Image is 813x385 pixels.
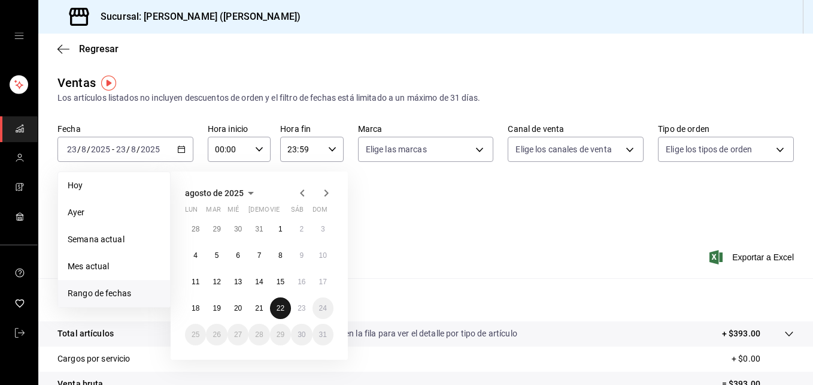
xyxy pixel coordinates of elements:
[57,293,794,307] p: Resumen
[77,145,81,154] span: /
[248,297,269,319] button: 21 de agosto de 2025
[313,245,333,266] button: 10 de agosto de 2025
[234,278,242,286] abbr: 13 de agosto de 2025
[213,304,220,312] abbr: 19 de agosto de 2025
[227,271,248,293] button: 13 de agosto de 2025
[255,330,263,339] abbr: 28 de agosto de 2025
[185,271,206,293] button: 11 de agosto de 2025
[299,251,304,260] abbr: 9 de agosto de 2025
[722,327,760,340] p: + $393.00
[57,327,114,340] p: Total artículos
[136,145,140,154] span: /
[291,297,312,319] button: 23 de agosto de 2025
[206,324,227,345] button: 26 de agosto de 2025
[227,297,248,319] button: 20 de agosto de 2025
[206,297,227,319] button: 19 de agosto de 2025
[140,145,160,154] input: ----
[358,125,494,133] label: Marca
[313,206,327,218] abbr: domingo
[278,251,283,260] abbr: 8 de agosto de 2025
[185,186,258,200] button: agosto de 2025
[313,297,333,319] button: 24 de agosto de 2025
[91,10,301,24] h3: Sucursal: [PERSON_NAME] ([PERSON_NAME])
[112,145,114,154] span: -
[248,324,269,345] button: 28 de agosto de 2025
[318,327,517,340] p: Da clic en la fila para ver el detalle por tipo de artículo
[208,125,271,133] label: Hora inicio
[280,125,343,133] label: Hora fin
[319,278,327,286] abbr: 17 de agosto de 2025
[299,225,304,233] abbr: 2 de agosto de 2025
[658,125,794,133] label: Tipo de orden
[227,218,248,240] button: 30 de julio de 2025
[313,218,333,240] button: 3 de agosto de 2025
[270,324,291,345] button: 29 de agosto de 2025
[185,218,206,240] button: 28 de julio de 2025
[87,145,90,154] span: /
[185,297,206,319] button: 18 de agosto de 2025
[508,125,644,133] label: Canal de venta
[57,43,119,55] button: Regresar
[185,206,198,218] abbr: lunes
[116,145,126,154] input: --
[278,225,283,233] abbr: 1 de agosto de 2025
[313,271,333,293] button: 17 de agosto de 2025
[213,330,220,339] abbr: 26 de agosto de 2025
[101,76,116,91] img: Tooltip marker
[666,143,752,155] span: Elige los tipos de orden
[192,225,199,233] abbr: 28 de julio de 2025
[185,245,206,266] button: 4 de agosto de 2025
[81,145,87,154] input: --
[319,251,327,260] abbr: 10 de agosto de 2025
[185,324,206,345] button: 25 de agosto de 2025
[206,218,227,240] button: 29 de julio de 2025
[234,304,242,312] abbr: 20 de agosto de 2025
[291,218,312,240] button: 2 de agosto de 2025
[206,245,227,266] button: 5 de agosto de 2025
[227,245,248,266] button: 6 de agosto de 2025
[298,304,305,312] abbr: 23 de agosto de 2025
[270,218,291,240] button: 1 de agosto de 2025
[192,304,199,312] abbr: 18 de agosto de 2025
[193,251,198,260] abbr: 4 de agosto de 2025
[68,206,160,219] span: Ayer
[248,206,319,218] abbr: jueves
[515,143,611,155] span: Elige los canales de venta
[68,287,160,300] span: Rango de fechas
[57,353,131,365] p: Cargos por servicio
[213,278,220,286] abbr: 12 de agosto de 2025
[270,297,291,319] button: 22 de agosto de 2025
[227,206,239,218] abbr: miércoles
[192,278,199,286] abbr: 11 de agosto de 2025
[277,304,284,312] abbr: 22 de agosto de 2025
[298,330,305,339] abbr: 30 de agosto de 2025
[319,330,327,339] abbr: 31 de agosto de 2025
[277,330,284,339] abbr: 29 de agosto de 2025
[255,278,263,286] abbr: 14 de agosto de 2025
[291,324,312,345] button: 30 de agosto de 2025
[248,218,269,240] button: 31 de julio de 2025
[68,260,160,273] span: Mes actual
[126,145,130,154] span: /
[257,251,262,260] abbr: 7 de agosto de 2025
[732,353,794,365] p: + $0.00
[185,188,244,198] span: agosto de 2025
[57,92,794,104] div: Los artículos listados no incluyen descuentos de orden y el filtro de fechas está limitado a un m...
[298,278,305,286] abbr: 16 de agosto de 2025
[68,179,160,192] span: Hoy
[192,330,199,339] abbr: 25 de agosto de 2025
[215,251,219,260] abbr: 5 de agosto de 2025
[90,145,111,154] input: ----
[291,206,304,218] abbr: sábado
[248,245,269,266] button: 7 de agosto de 2025
[255,225,263,233] abbr: 31 de julio de 2025
[321,225,325,233] abbr: 3 de agosto de 2025
[291,245,312,266] button: 9 de agosto de 2025
[206,271,227,293] button: 12 de agosto de 2025
[234,225,242,233] abbr: 30 de julio de 2025
[248,271,269,293] button: 14 de agosto de 2025
[57,74,96,92] div: Ventas
[255,304,263,312] abbr: 21 de agosto de 2025
[79,43,119,55] span: Regresar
